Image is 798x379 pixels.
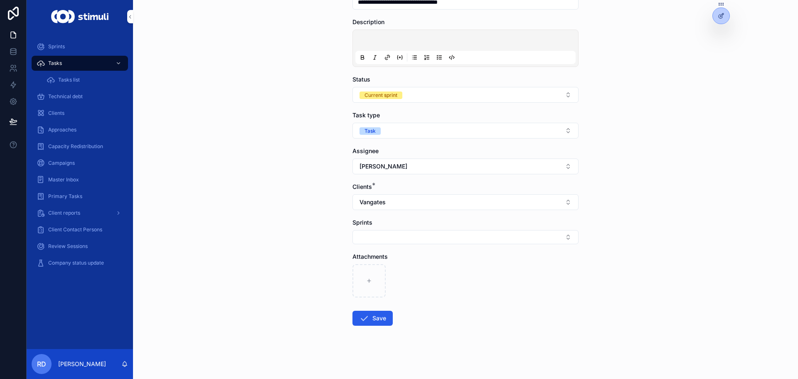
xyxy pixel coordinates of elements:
span: Sprints [48,43,65,50]
span: Assignee [352,147,379,154]
div: Task [365,127,376,135]
a: Clients [32,106,128,121]
span: Client Contact Persons [48,226,102,233]
a: Client Contact Persons [32,222,128,237]
span: Technical debt [48,93,83,100]
span: Tasks [48,60,62,67]
button: Select Button [352,194,579,210]
button: Select Button [352,159,579,174]
img: App logo [51,10,108,23]
a: Primary Tasks [32,189,128,204]
span: [PERSON_NAME] [360,162,407,171]
span: RD [37,359,46,369]
a: Client reports [32,206,128,220]
a: Review Sessions [32,239,128,254]
a: Campaigns [32,156,128,171]
span: Task type [352,111,380,119]
span: Review Sessions [48,243,88,250]
a: Technical debt [32,89,128,104]
span: Description [352,18,384,25]
button: Select Button [352,87,579,103]
span: Master Inbox [48,176,79,183]
span: Capacity Redistribution [48,143,103,150]
span: Campaigns [48,160,75,166]
a: Sprints [32,39,128,54]
span: Vangates [360,198,386,206]
p: [PERSON_NAME] [58,360,106,368]
a: Master Inbox [32,172,128,187]
a: Company status update [32,255,128,270]
span: Attachments [352,253,388,260]
span: Primary Tasks [48,193,82,200]
span: Status [352,76,370,83]
a: Approaches [32,122,128,137]
button: Select Button [352,123,579,139]
div: Current sprint [365,92,397,99]
span: Approaches [48,126,76,133]
button: Select Button [352,230,579,244]
span: Company status update [48,260,104,266]
div: scrollable content [27,33,133,281]
a: Tasks list [42,72,128,87]
a: Tasks [32,56,128,71]
span: Tasks list [58,77,80,83]
span: Clients [352,183,372,190]
a: Capacity Redistribution [32,139,128,154]
span: Client reports [48,210,80,216]
span: Sprints [352,219,372,226]
button: Save [352,311,393,326]
span: Clients [48,110,64,116]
